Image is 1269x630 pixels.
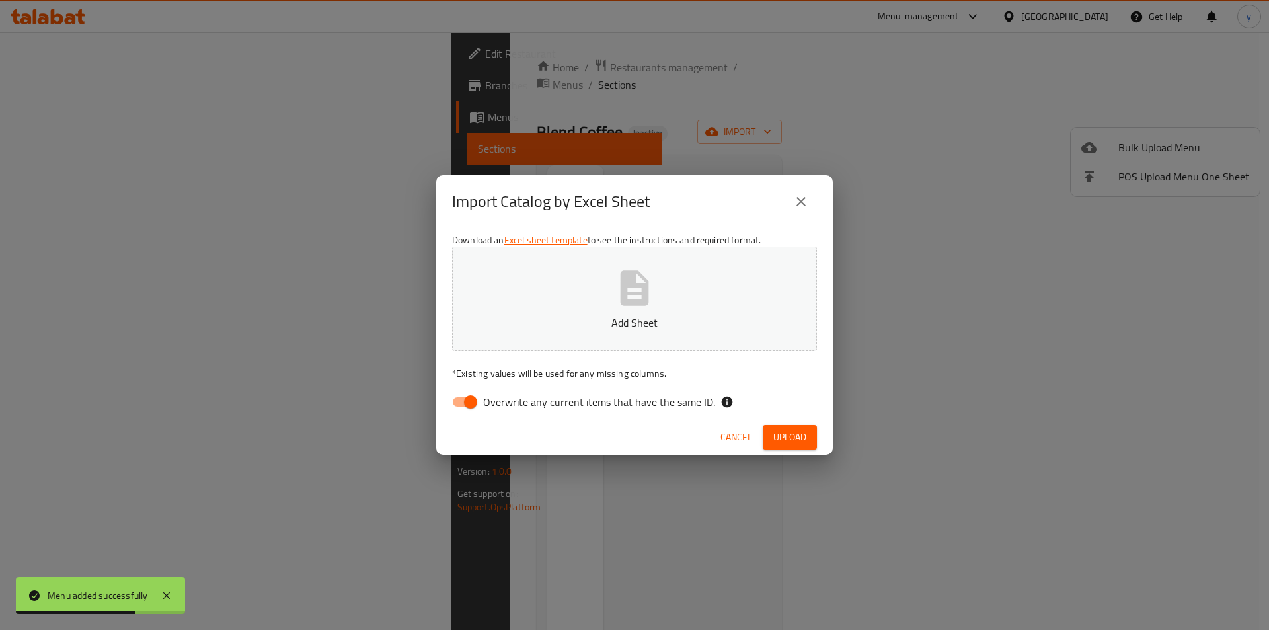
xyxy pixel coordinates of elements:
[715,425,757,450] button: Cancel
[504,231,588,249] a: Excel sheet template
[483,394,715,410] span: Overwrite any current items that have the same ID.
[473,315,796,331] p: Add Sheet
[452,191,650,212] h2: Import Catalog by Excel Sheet
[720,429,752,446] span: Cancel
[763,425,817,450] button: Upload
[48,588,148,603] div: Menu added successfully
[452,247,817,351] button: Add Sheet
[785,186,817,217] button: close
[773,429,806,446] span: Upload
[720,395,734,409] svg: If the overwrite option isn't selected, then the items that match an existing ID will be ignored ...
[436,228,833,420] div: Download an to see the instructions and required format.
[452,367,817,380] p: Existing values will be used for any missing columns.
